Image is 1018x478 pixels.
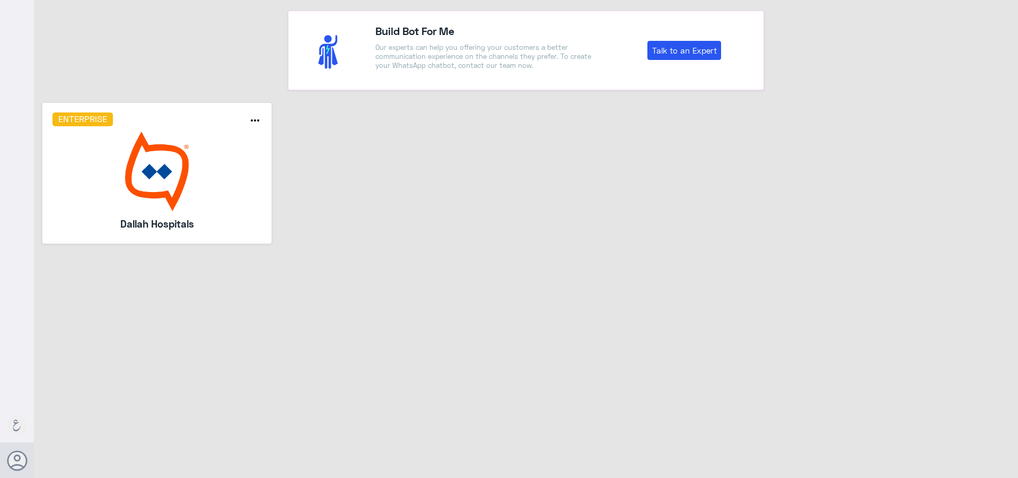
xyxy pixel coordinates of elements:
[7,450,27,471] button: Avatar
[647,41,721,60] a: Talk to an Expert
[249,114,261,129] button: more_horiz
[249,114,261,127] i: more_horiz
[81,216,233,231] h5: Dallah Hospitals
[52,132,262,211] img: bot image
[52,112,113,126] h6: Enterprise
[375,23,597,39] h4: Build Bot For Me
[375,43,597,70] p: Our experts can help you offering your customers a better communication experience on the channel...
